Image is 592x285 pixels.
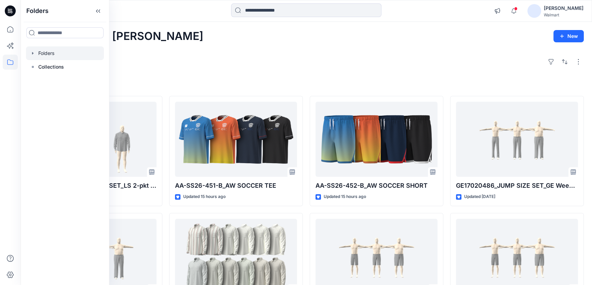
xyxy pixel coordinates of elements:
h2: Welcome back, [PERSON_NAME] [29,30,203,43]
h4: Styles [29,81,584,89]
p: Updated 15 hours ago [324,193,366,200]
div: Walmart [544,12,583,17]
a: AA-SS26-452-B_AW SOCCER SHORT [315,102,438,177]
a: AA-SS26-451-B_AW SOCCER TEE [175,102,297,177]
a: GE17020486_JUMP SIZE SET_GE Weekend Pant [456,102,578,177]
div: [PERSON_NAME] [544,4,583,12]
button: New [553,30,584,42]
p: Collections [38,63,64,71]
p: Updated [DATE] [464,193,495,200]
p: AA-SS26-451-B_AW SOCCER TEE [175,181,297,190]
p: AA-SS26-452-B_AW SOCCER SHORT [315,181,438,190]
p: Updated 15 hours ago [183,193,226,200]
p: GE17020486_JUMP SIZE SET_GE Weekend Pant [456,181,578,190]
img: avatar [527,4,541,18]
